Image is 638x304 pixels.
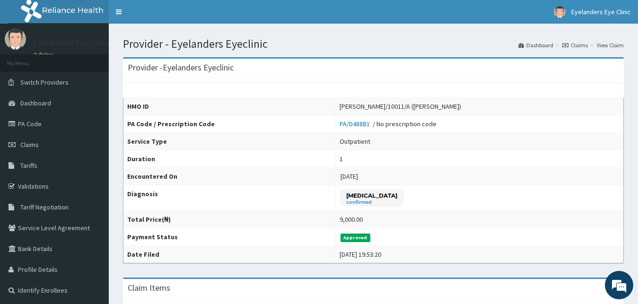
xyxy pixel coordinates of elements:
th: Encountered On [123,168,336,185]
a: View Claim [597,41,624,49]
div: Outpatient [340,137,370,146]
a: Dashboard [518,41,553,49]
p: [MEDICAL_DATA] [346,191,397,200]
div: [PERSON_NAME]/10011/A ([PERSON_NAME]) [340,102,461,111]
div: 9,000.00 [340,215,363,224]
th: Diagnosis [123,185,336,211]
a: Claims [562,41,588,49]
img: User Image [554,6,566,18]
span: Tariff Negotiation [20,203,69,211]
th: Date Filed [123,246,336,263]
div: 1 [340,154,343,164]
span: [DATE] [341,172,358,181]
a: Online [33,52,56,58]
th: Payment Status [123,228,336,246]
th: HMO ID [123,98,336,115]
span: Switch Providers [20,78,69,87]
h3: Claim Items [128,284,170,292]
h3: Provider - Eyelanders Eyeclinic [128,63,234,72]
span: Claims [20,140,39,149]
th: Duration [123,150,336,168]
small: confirmed [346,200,397,205]
th: Service Type [123,133,336,150]
h1: Provider - Eyelanders Eyeclinic [123,38,624,50]
a: PA/D488B1 [340,120,373,128]
span: Dashboard [20,99,51,107]
span: Tariffs [20,161,37,170]
span: Approved [341,234,370,242]
span: Eyelanders Eye Clinic [571,8,631,16]
p: Eyelanders Eye Clinic [33,38,111,47]
img: User Image [5,28,26,50]
div: / No prescription code [340,119,437,129]
div: [DATE] 19:53:20 [340,250,381,259]
th: PA Code / Prescription Code [123,115,336,133]
th: Total Price(₦) [123,211,336,228]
